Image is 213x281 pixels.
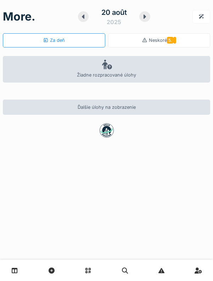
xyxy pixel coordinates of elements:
[101,7,127,18] div: 20 août
[168,38,172,43] font: 5.
[78,105,136,110] font: Ďalšie úlohy na zobrazenie
[100,123,114,137] img: badge-BVDL4wpA.svg
[149,38,167,43] font: Neskoré
[50,38,65,43] font: Za deň
[77,72,136,78] font: Žiadne rozpracované úlohy
[3,10,35,23] font: more.
[107,18,121,26] font: 2025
